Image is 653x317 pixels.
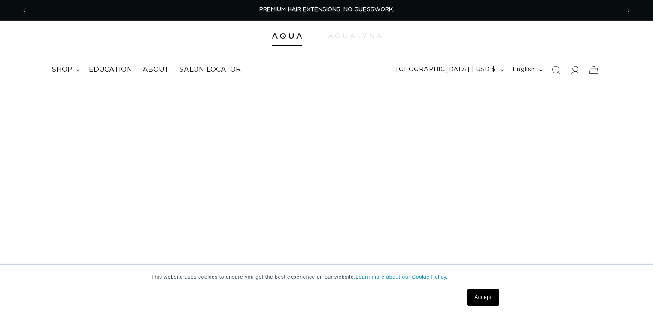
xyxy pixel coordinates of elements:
[391,62,507,78] button: [GEOGRAPHIC_DATA] | USD $
[513,65,535,74] span: English
[143,65,169,74] span: About
[619,2,638,18] button: Next announcement
[507,62,547,78] button: English
[137,60,174,79] a: About
[272,33,302,39] img: Aqua Hair Extensions
[52,65,72,74] span: shop
[547,61,565,79] summary: Search
[89,65,132,74] span: Education
[84,60,137,79] a: Education
[174,60,246,79] a: Salon Locator
[15,2,34,18] button: Previous announcement
[355,274,448,280] a: Learn more about our Cookie Policy.
[396,65,496,74] span: [GEOGRAPHIC_DATA] | USD $
[467,289,499,306] a: Accept
[328,33,382,38] img: aqualyna.com
[259,7,394,12] span: PREMIUM HAIR EXTENSIONS. NO GUESSWORK.
[152,273,502,281] p: This website uses cookies to ensure you get the best experience on our website.
[179,65,241,74] span: Salon Locator
[46,60,84,79] summary: shop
